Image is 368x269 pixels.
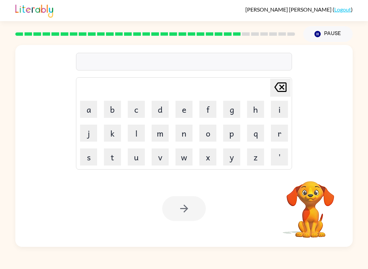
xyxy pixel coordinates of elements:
[271,125,288,142] button: r
[276,171,344,239] video: Your browser must support playing .mp4 files to use Literably. Please try using another browser.
[247,125,264,142] button: q
[152,125,169,142] button: m
[245,6,353,13] div: ( )
[152,101,169,118] button: d
[271,148,288,165] button: '
[199,148,216,165] button: x
[128,125,145,142] button: l
[80,125,97,142] button: j
[104,101,121,118] button: b
[199,101,216,118] button: f
[128,101,145,118] button: c
[199,125,216,142] button: o
[247,148,264,165] button: z
[271,101,288,118] button: i
[303,26,353,42] button: Pause
[245,6,333,13] span: [PERSON_NAME] [PERSON_NAME]
[175,148,193,165] button: w
[247,101,264,118] button: h
[15,3,53,18] img: Literably
[334,6,351,13] a: Logout
[152,148,169,165] button: v
[223,125,240,142] button: p
[175,125,193,142] button: n
[128,148,145,165] button: u
[80,101,97,118] button: a
[175,101,193,118] button: e
[80,148,97,165] button: s
[223,101,240,118] button: g
[104,148,121,165] button: t
[223,148,240,165] button: y
[104,125,121,142] button: k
